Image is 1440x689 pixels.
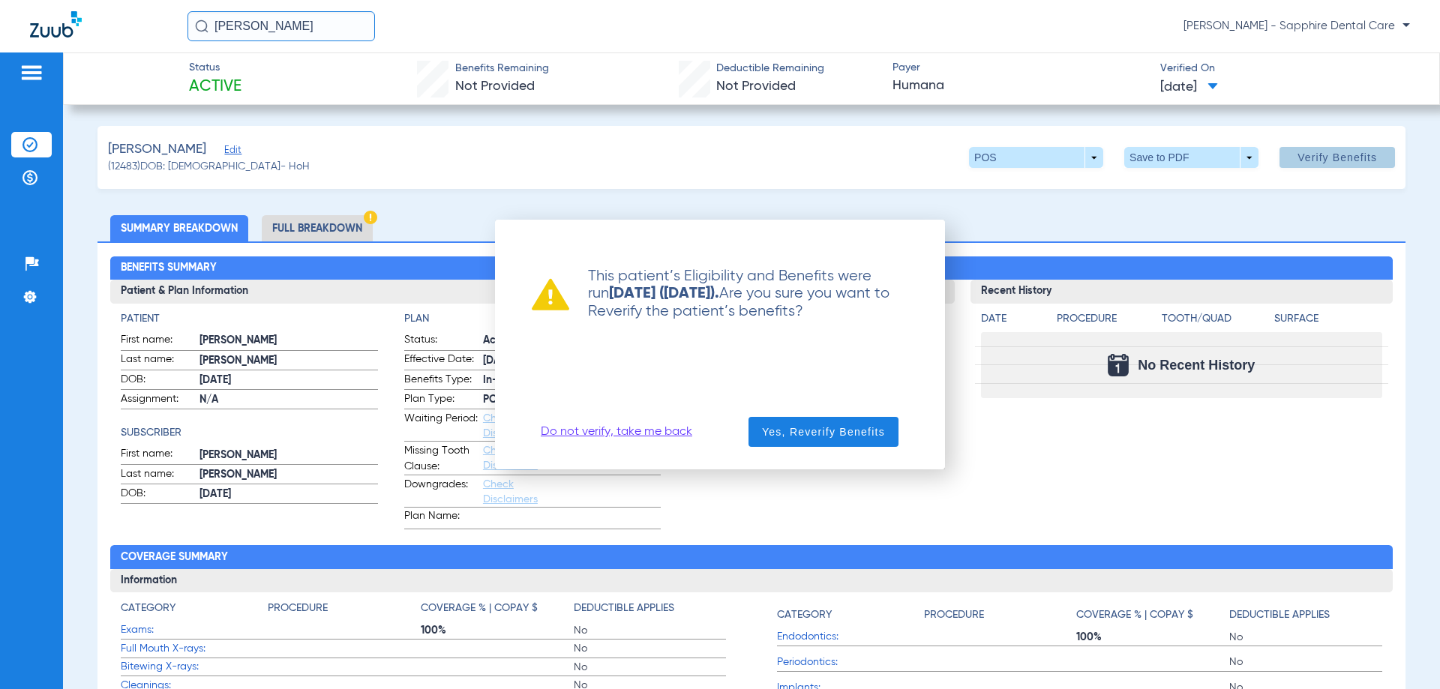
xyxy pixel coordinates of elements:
[569,268,908,320] p: This patient’s Eligibility and Benefits were run Are you sure you want to Reverify the patient’s ...
[748,417,898,447] button: Yes, Reverify Benefits
[762,424,885,439] span: Yes, Reverify Benefits
[609,286,719,301] strong: [DATE] ([DATE]).
[532,278,569,310] img: warning already ran verification recently
[541,424,692,439] a: Do not verify, take me back
[1365,617,1440,689] iframe: Chat Widget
